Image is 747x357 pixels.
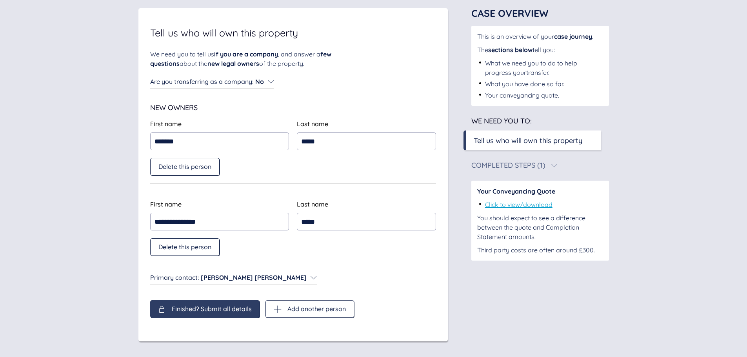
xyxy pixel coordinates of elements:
[207,60,259,67] span: new legal owners
[554,33,592,40] span: case journey
[255,78,264,85] span: No
[158,163,211,170] span: Delete this person
[477,45,603,54] div: The tell you:
[172,305,252,312] span: Finished? Submit all details
[158,243,211,250] span: Delete this person
[477,32,603,41] div: This is an overview of your .
[287,305,346,312] span: Add another person
[150,78,253,85] span: Are you transferring as a company :
[201,274,307,281] span: [PERSON_NAME] [PERSON_NAME]
[150,120,182,128] span: First name
[485,201,553,208] a: Click to view/download
[485,79,564,89] div: What you have done so far.
[471,116,532,125] span: We need you to:
[214,50,278,58] span: if you are a company
[297,200,328,208] span: Last name
[150,274,199,281] span: Primary contact :
[477,187,555,195] span: Your Conveyancing Quote
[485,91,559,100] div: Your conveyancing quote.
[471,162,545,169] div: Completed Steps (1)
[150,28,298,38] span: Tell us who will own this property
[477,245,603,255] div: Third party costs are often around £300.
[485,58,603,77] div: What we need you to do to help progress your transfer .
[471,7,549,19] span: Case Overview
[150,200,182,208] span: First name
[474,135,582,146] div: Tell us who will own this property
[297,120,328,128] span: Last name
[150,49,366,68] div: We need you to tell us , and answer a about the of the property.
[488,46,533,54] span: sections below
[477,213,603,241] div: You should expect to see a difference between the quote and Completion Statement amounts.
[150,103,198,112] span: New Owners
